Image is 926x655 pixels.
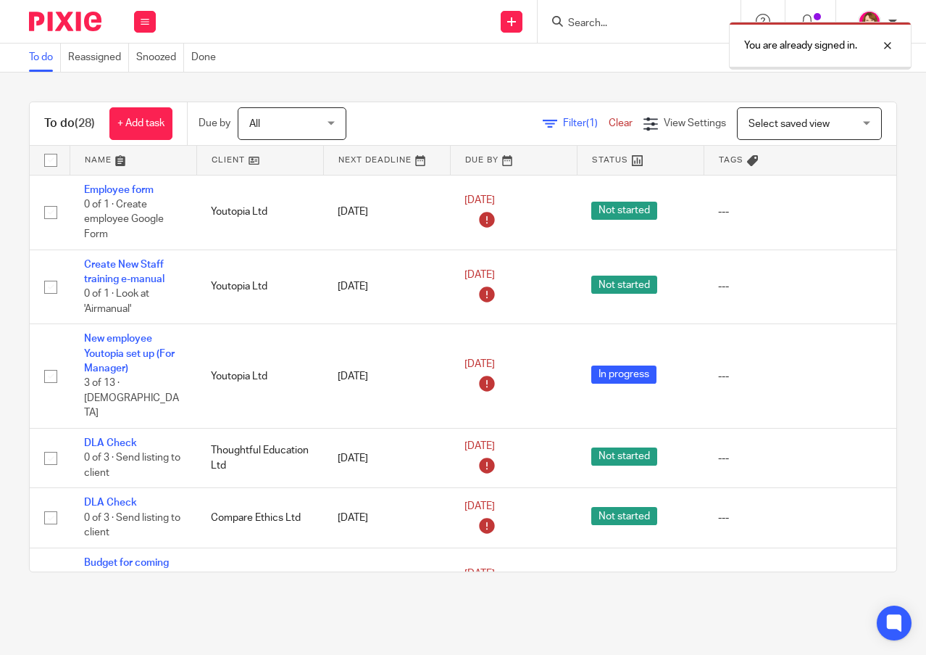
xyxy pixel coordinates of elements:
a: Employee form [84,185,154,195]
span: Not started [591,276,657,294]
span: 0 of 3 · Send listing to client [84,513,180,538]
div: --- [718,451,912,466]
span: [DATE] [464,569,495,579]
td: Youtopia Ltd [196,175,323,250]
a: DLA Check [84,438,137,448]
a: Clear [609,118,633,128]
td: Compare Ethics Ltd [196,488,323,548]
a: + Add task [109,107,172,140]
span: (28) [75,118,95,129]
span: [DATE] [464,270,495,280]
td: [DATE] [323,250,450,324]
span: Select saved view [748,119,830,129]
span: 0 of 3 · Send listing to client [84,453,180,479]
span: [DATE] [464,442,495,452]
a: To do [29,44,61,72]
div: --- [718,369,912,384]
a: Budget for coming year [84,558,169,582]
td: [DATE] [323,548,450,622]
img: Katherine%20-%20Pink%20cartoon.png [858,10,881,33]
span: View Settings [664,118,726,128]
p: Due by [199,116,230,131]
td: [DATE] [323,429,450,488]
a: Reassigned [68,44,129,72]
div: --- [718,511,912,525]
p: You are already signed in. [744,38,857,53]
a: Snoozed [136,44,184,72]
td: [DATE] [323,175,450,250]
span: 0 of 1 · Look at 'Airmanual' [84,289,149,314]
td: Thoughtful Education Ltd [196,429,323,488]
div: --- [718,279,912,294]
td: Youtopia Ltd [196,250,323,324]
a: Create New Staff training e-manual [84,260,164,284]
div: --- [718,205,912,219]
span: Filter [563,118,609,128]
span: [DATE] [464,195,495,205]
a: DLA Check [84,498,137,508]
td: [PERSON_NAME] Advisory Ltd [196,548,323,622]
td: [DATE] [323,488,450,548]
span: Not started [591,448,657,466]
span: In progress [591,366,656,384]
span: All [249,119,260,129]
span: Tags [719,156,743,164]
span: [DATE] [464,360,495,370]
span: Not started [591,507,657,525]
h1: To do [44,116,95,131]
span: 0 of 1 · Create employee Google Form [84,199,164,239]
img: Pixie [29,12,101,31]
span: [DATE] [464,501,495,511]
span: 3 of 13 · [DEMOGRAPHIC_DATA] [84,379,179,419]
td: [DATE] [323,324,450,429]
span: (1) [586,118,598,128]
a: Done [191,44,223,72]
td: Youtopia Ltd [196,324,323,429]
a: New employee Youtopia set up (For Manager) [84,334,175,374]
span: Not started [591,202,657,220]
